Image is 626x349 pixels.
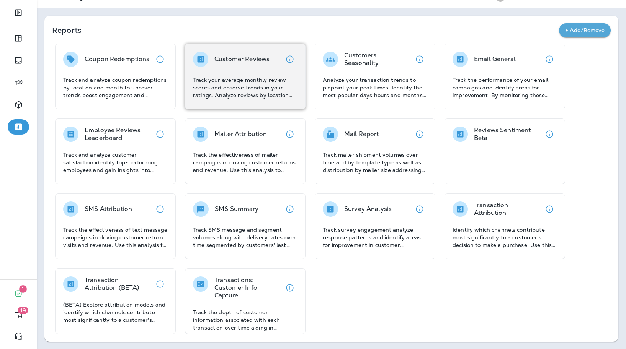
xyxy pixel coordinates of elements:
p: SMS Attribution [85,205,132,213]
p: Track and analyze customer satisfaction identify top-performing employees and gain insights into ... [63,151,168,174]
button: Expand Sidebar [8,5,29,20]
p: Coupon Redemptions [85,55,150,63]
p: Transaction Attribution [474,201,542,217]
p: SMS Summary [215,205,259,213]
button: View details [412,127,427,142]
p: Transaction Attribution (BETA) [85,276,152,292]
button: View details [152,276,168,292]
p: Track survey engagement analyze response patterns and identify areas for improvement in customer ... [323,226,427,249]
p: (BETA) Explore attribution models and identify which channels contribute most significantly to a ... [63,301,168,324]
p: Analyze your transaction trends to pinpoint your peak times! Identify the most popular days hours... [323,76,427,99]
span: 19 [18,307,28,314]
p: Survey Analysis [344,205,392,213]
p: Identify which channels contribute most significantly to a customer's decision to make a purchase... [453,226,557,249]
button: View details [282,201,297,217]
button: View details [152,52,168,67]
button: 1 [8,286,29,301]
button: View details [542,201,557,217]
p: Reviews Sentiment Beta [474,127,542,142]
button: 19 [8,307,29,323]
button: View details [542,52,557,67]
button: + Add/Remove [559,23,611,37]
button: View details [282,127,297,142]
p: Transactions: Customer Info Capture [214,276,282,299]
button: View details [412,201,427,217]
p: Reports [52,25,559,36]
button: View details [282,280,297,295]
p: Customer Reviews [214,55,270,63]
p: Track and analyze coupon redemptions by location and month to uncover trends boost engagement and... [63,76,168,99]
span: 1 [19,285,27,293]
p: Mailer Attribution [214,130,267,138]
p: Mail Report [344,130,379,138]
p: Track mailer shipment volumes over time and by template type as well as distribution by mailer si... [323,151,427,174]
button: View details [152,127,168,142]
p: Track your average monthly review scores and observe trends in your ratings. Analyze reviews by l... [193,76,297,99]
button: View details [542,127,557,142]
p: Employee Reviews Leaderboard [85,127,152,142]
p: Track SMS message and segment volumes along with delivery rates over time segmented by customers'... [193,226,297,249]
p: Customers: Seasonality [344,52,412,67]
p: Track the effectiveness of mailer campaigns in driving customer returns and revenue. Use this ana... [193,151,297,174]
p: Track the performance of your email campaigns and identify areas for improvement. By monitoring t... [453,76,557,99]
button: View details [282,52,297,67]
button: View details [412,52,427,67]
p: Track the depth of customer information associated with each transaction over time aiding in asse... [193,308,297,331]
p: Track the effectiveness of text message campaigns in driving customer return visits and revenue. ... [63,226,168,249]
p: Email General [474,55,516,63]
button: View details [152,201,168,217]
